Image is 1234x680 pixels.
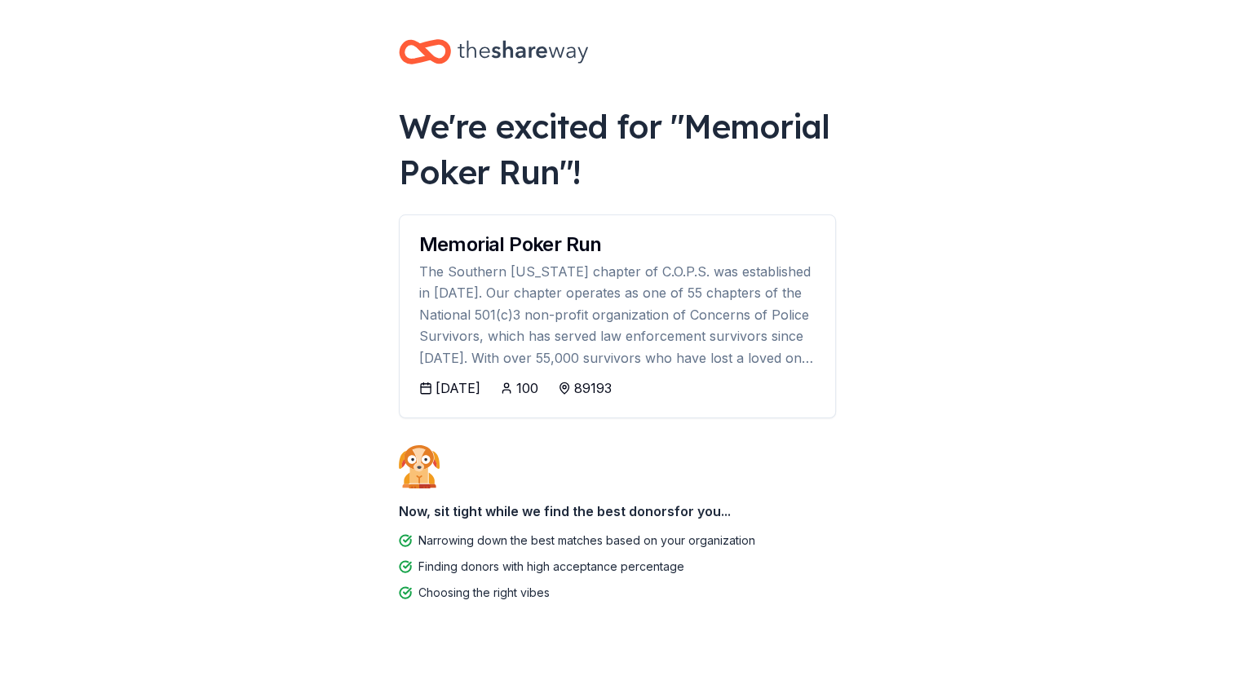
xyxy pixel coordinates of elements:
div: The Southern [US_STATE] chapter of C.O.P.S. was established in [DATE]. Our chapter operates as on... [419,261,816,369]
div: Now, sit tight while we find the best donors for you... [399,495,836,528]
div: [DATE] [436,378,480,398]
div: Choosing the right vibes [418,583,550,603]
div: Finding donors with high acceptance percentage [418,557,684,576]
div: Memorial Poker Run [419,235,816,254]
div: 100 [516,378,538,398]
img: Dog waiting patiently [399,444,440,488]
div: Narrowing down the best matches based on your organization [418,531,755,550]
div: 89193 [574,378,612,398]
div: We're excited for " Memorial Poker Run "! [399,104,836,195]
